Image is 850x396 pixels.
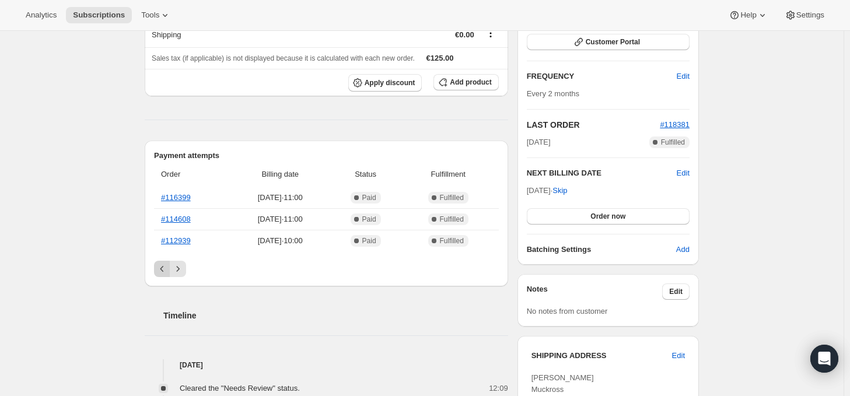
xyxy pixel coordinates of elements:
[234,192,326,204] span: [DATE] · 11:00
[154,150,499,162] h2: Payment attempts
[669,287,683,296] span: Edit
[161,193,191,202] a: #116399
[26,10,57,20] span: Analytics
[440,236,464,246] span: Fulfilled
[163,310,508,321] h2: Timeline
[152,54,415,62] span: Sales tax (if applicable) is not displayed because it is calculated with each new order.
[145,359,508,371] h4: [DATE]
[672,350,685,362] span: Edit
[661,138,685,147] span: Fulfilled
[660,120,690,129] a: #118381
[722,7,775,23] button: Help
[333,169,397,180] span: Status
[73,10,125,20] span: Subscriptions
[552,185,567,197] span: Skip
[154,261,170,277] button: Previous
[405,169,492,180] span: Fulfillment
[590,212,625,221] span: Order now
[440,215,464,224] span: Fulfilled
[676,244,690,255] span: Add
[527,136,551,148] span: [DATE]
[141,10,159,20] span: Tools
[677,167,690,179] button: Edit
[161,236,191,245] a: #112939
[234,235,326,247] span: [DATE] · 10:00
[170,261,186,277] button: Next
[545,181,574,200] button: Skip
[455,30,474,39] span: €0.00
[669,240,697,259] button: Add
[677,71,690,82] span: Edit
[660,119,690,131] button: #118381
[161,215,191,223] a: #114608
[670,67,697,86] button: Edit
[154,162,230,187] th: Order
[527,167,677,179] h2: NEXT BILLING DATE
[180,384,300,393] span: Cleared the "Needs Review" status.
[527,208,690,225] button: Order now
[66,7,132,23] button: Subscriptions
[796,10,824,20] span: Settings
[489,383,508,394] span: 12:09
[426,54,454,62] span: €125.00
[662,283,690,300] button: Edit
[527,34,690,50] button: Customer Portal
[19,7,64,23] button: Analytics
[740,10,756,20] span: Help
[433,74,498,90] button: Add product
[527,119,660,131] h2: LAST ORDER
[134,7,178,23] button: Tools
[362,215,376,224] span: Paid
[348,74,422,92] button: Apply discount
[154,261,499,277] nav: Pagination
[527,89,579,98] span: Every 2 months
[586,37,640,47] span: Customer Portal
[527,186,568,195] span: [DATE] ·
[362,236,376,246] span: Paid
[450,78,491,87] span: Add product
[440,193,464,202] span: Fulfilled
[531,350,672,362] h3: SHIPPING ADDRESS
[810,345,838,373] div: Open Intercom Messenger
[234,169,326,180] span: Billing date
[145,22,349,47] th: Shipping
[234,213,326,225] span: [DATE] · 11:00
[527,283,663,300] h3: Notes
[665,346,692,365] button: Edit
[778,7,831,23] button: Settings
[527,71,677,82] h2: FREQUENCY
[481,27,500,40] button: Shipping actions
[362,193,376,202] span: Paid
[527,307,608,316] span: No notes from customer
[365,78,415,87] span: Apply discount
[527,244,676,255] h6: Batching Settings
